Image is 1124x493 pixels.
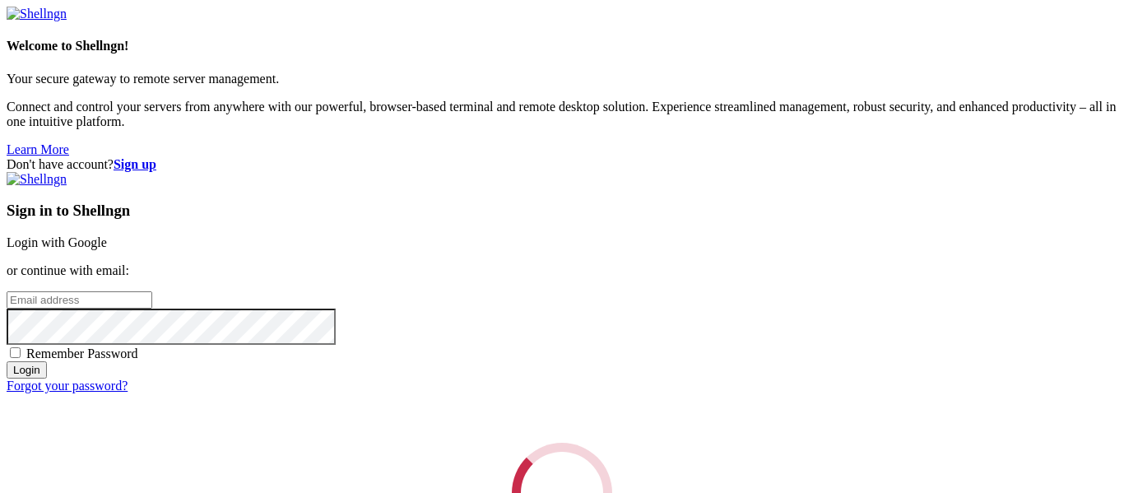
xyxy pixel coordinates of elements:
input: Remember Password [10,347,21,358]
span: Remember Password [26,346,138,360]
img: Shellngn [7,172,67,187]
p: or continue with email: [7,263,1117,278]
a: Learn More [7,142,69,156]
input: Login [7,361,47,379]
a: Login with Google [7,235,107,249]
p: Your secure gateway to remote server management. [7,72,1117,86]
a: Sign up [114,157,156,171]
h3: Sign in to Shellngn [7,202,1117,220]
div: Don't have account? [7,157,1117,172]
p: Connect and control your servers from anywhere with our powerful, browser-based terminal and remo... [7,100,1117,129]
img: Shellngn [7,7,67,21]
h4: Welcome to Shellngn! [7,39,1117,53]
input: Email address [7,291,152,309]
a: Forgot your password? [7,379,128,393]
